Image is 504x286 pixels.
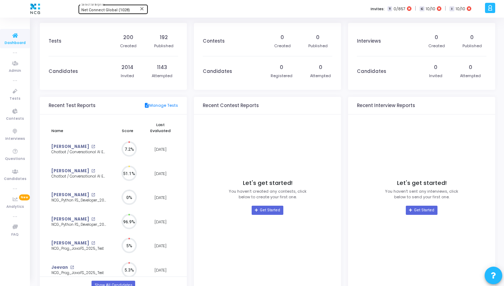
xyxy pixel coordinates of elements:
[435,34,438,41] div: 0
[51,222,106,228] div: NCG_Python FS_Developer_2025
[143,118,178,137] th: Last Evaluated
[5,136,25,142] span: Interviews
[51,168,89,174] a: [PERSON_NAME]
[51,144,89,150] a: [PERSON_NAME]
[51,174,106,179] div: Chatbot / Conversational AI Engineer Assessment
[357,38,381,44] h3: Interviews
[143,162,178,186] td: [DATE]
[143,186,178,210] td: [DATE]
[49,69,78,74] h3: Candidates
[357,69,386,74] h3: Candidates
[434,64,437,71] div: 0
[203,69,232,74] h3: Candidates
[252,206,283,215] a: Get Started
[143,258,178,282] td: [DATE]
[91,241,95,245] mat-icon: open_in_new
[243,180,292,187] h4: Let's get started!
[462,43,482,49] div: Published
[397,180,447,187] h4: Let's get started!
[51,216,89,222] a: [PERSON_NAME]
[406,206,437,215] a: Get Started
[143,137,178,162] td: [DATE]
[203,103,259,108] h3: Recent Contest Reports
[160,34,168,41] div: 192
[144,102,149,109] mat-icon: description
[316,34,320,41] div: 0
[6,116,24,122] span: Contests
[49,38,61,44] h3: Tests
[121,64,133,71] div: 2014
[51,265,68,271] a: Jeevan
[319,64,322,71] div: 0
[112,118,143,137] th: Score
[229,188,307,200] p: You haven’t created any contests, click below to create your first one.
[120,43,137,49] div: Created
[154,43,174,49] div: Published
[371,6,385,12] label: Invites:
[445,5,446,12] span: |
[51,150,106,155] div: Chatbot / Conversational AI Engineer Assessment
[49,103,95,108] h3: Recent Test Reports
[144,102,178,109] a: Manage Tests
[49,118,112,137] th: Name
[385,188,458,200] p: You haven’t sent any interviews, click below to send your first one.
[393,6,405,12] span: 0/857
[143,210,178,234] td: [DATE]
[139,6,145,12] mat-icon: Clear
[51,192,89,198] a: [PERSON_NAME]
[203,38,225,44] h3: Contests
[456,6,465,12] span: 10/10
[91,193,95,197] mat-icon: open_in_new
[51,246,106,251] div: NCG_Prog_JavaFS_2025_Test
[70,266,74,269] mat-icon: open_in_new
[11,232,19,238] span: FAQ
[123,34,133,41] div: 200
[308,43,328,49] div: Published
[19,194,30,200] span: New
[310,73,331,79] div: Attempted
[10,96,20,102] span: Tests
[91,169,95,173] mat-icon: open_in_new
[29,2,42,16] img: logo
[4,176,26,182] span: Candidates
[280,64,283,71] div: 0
[429,73,442,79] div: Invited
[357,103,415,108] h3: Recent Interview Reports
[420,6,424,12] span: C
[121,73,134,79] div: Invited
[91,217,95,221] mat-icon: open_in_new
[415,5,416,12] span: |
[143,234,178,258] td: [DATE]
[5,156,25,162] span: Questions
[281,34,284,41] div: 0
[81,8,130,12] span: Net Connect Global (1028)
[274,43,291,49] div: Created
[91,145,95,149] mat-icon: open_in_new
[6,204,24,210] span: Analytics
[426,6,435,12] span: 10/10
[449,6,454,12] span: I
[428,43,445,49] div: Created
[152,73,172,79] div: Attempted
[51,240,89,246] a: [PERSON_NAME]
[51,198,106,203] div: NCG_Python FS_Developer_2025
[469,64,472,71] div: 0
[271,73,292,79] div: Registered
[470,34,474,41] div: 0
[5,40,26,46] span: Dashboard
[9,68,21,74] span: Admin
[460,73,481,79] div: Attempted
[157,64,167,71] div: 1143
[388,6,392,12] span: T
[51,271,106,276] div: NCG_Prog_JavaFS_2025_Test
